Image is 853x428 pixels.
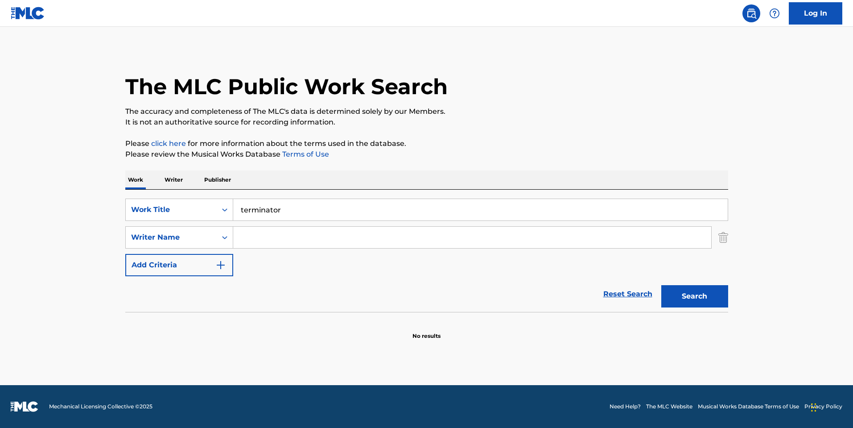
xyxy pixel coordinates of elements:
[131,232,211,243] div: Writer Name
[125,106,728,117] p: The accuracy and completeness of The MLC's data is determined solely by our Members.
[49,403,152,411] span: Mechanical Licensing Collective © 2025
[742,4,760,22] a: Public Search
[151,139,186,148] a: click here
[162,170,185,189] p: Writer
[131,204,211,215] div: Work Title
[661,285,728,307] button: Search
[808,385,853,428] iframe: Chat Widget
[811,394,816,421] div: Drag
[125,138,728,149] p: Please for more information about the terms used in the database.
[804,403,842,411] a: Privacy Policy
[789,2,842,25] a: Log In
[698,403,799,411] a: Musical Works Database Terms of Use
[11,7,45,20] img: MLC Logo
[125,149,728,160] p: Please review the Musical Works Database
[125,254,233,276] button: Add Criteria
[11,401,38,412] img: logo
[599,284,657,304] a: Reset Search
[125,199,728,312] form: Search Form
[125,73,448,100] h1: The MLC Public Work Search
[280,150,329,158] a: Terms of Use
[766,4,783,22] div: Help
[215,260,226,270] img: 9d2ae6d4665cec9f34b9.svg
[125,117,728,128] p: It is not an authoritative source for recording information.
[125,170,146,189] p: Work
[412,321,441,340] p: No results
[746,8,757,19] img: search
[646,403,692,411] a: The MLC Website
[718,226,728,249] img: Delete Criterion
[202,170,234,189] p: Publisher
[610,403,641,411] a: Need Help?
[769,8,780,19] img: help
